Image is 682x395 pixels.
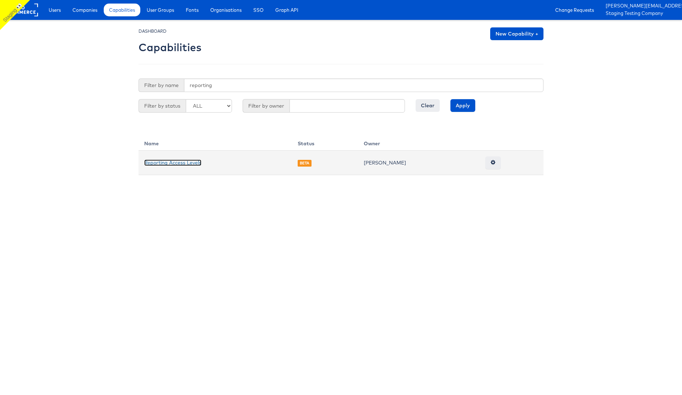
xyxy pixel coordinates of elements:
a: Staging Testing Company [606,10,677,17]
span: Filter by name [139,79,184,92]
span: Companies [72,6,97,13]
a: Fonts [180,4,204,16]
a: Organisations [205,4,247,16]
a: Capabilities [104,4,140,16]
span: Users [49,6,61,13]
small: DASHBOARD [139,28,167,34]
span: User Groups [147,6,174,13]
span: Capabilities [109,6,135,13]
span: Filter by status [139,99,186,113]
h2: Capabilities [139,42,201,53]
span: SSO [253,6,264,13]
a: Graph API [270,4,304,16]
span: Graph API [275,6,298,13]
a: User Groups [141,4,179,16]
a: Change Requests [550,4,599,16]
a: New Capability + [490,27,543,40]
span: Fonts [186,6,199,13]
th: Owner [358,134,479,151]
input: Apply [450,99,475,112]
th: Status [292,134,358,151]
a: Companies [67,4,103,16]
a: Users [43,4,66,16]
td: [PERSON_NAME] [358,151,479,175]
a: SSO [248,4,269,16]
span: Filter by owner [243,99,289,113]
span: BETA [298,160,312,167]
span: Organisations [210,6,242,13]
a: Reporting Access Levels [144,159,201,166]
input: Clear [416,99,440,112]
a: [PERSON_NAME][EMAIL_ADDRESS][PERSON_NAME][DOMAIN_NAME] [606,2,677,10]
th: Name [139,134,292,151]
